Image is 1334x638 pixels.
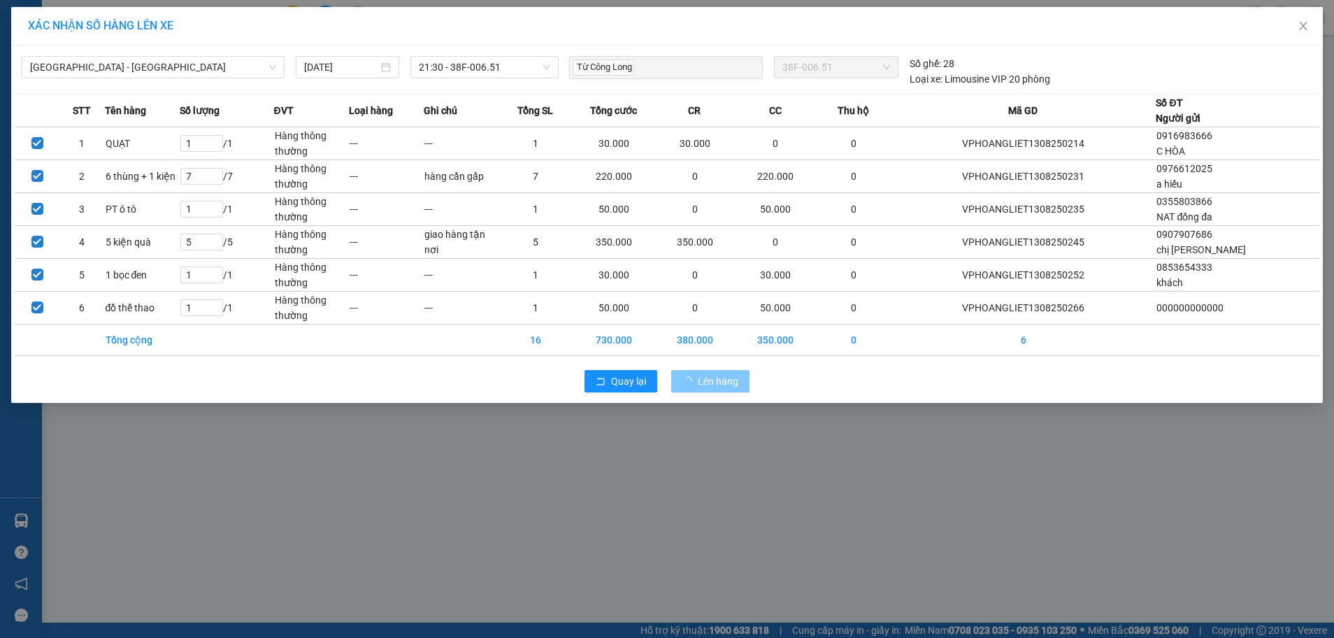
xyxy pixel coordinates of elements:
[59,259,104,292] td: 5
[611,374,646,389] span: Quay lại
[769,103,782,118] span: CC
[499,292,573,325] td: 1
[499,259,573,292] td: 1
[424,160,499,193] td: hàng cần gấp
[180,292,274,325] td: / 1
[1156,229,1212,240] span: 0907907686
[419,57,551,78] span: 21:30 - 38F-006.51
[59,127,104,160] td: 1
[816,127,891,160] td: 0
[735,325,816,356] td: 350.000
[1156,302,1224,313] span: 000000000000
[654,325,736,356] td: 380.000
[573,193,654,226] td: 50.000
[73,103,91,118] span: STT
[499,127,573,160] td: 1
[59,193,104,226] td: 3
[274,193,349,226] td: Hàng thông thường
[698,374,738,389] span: Lên hàng
[654,259,736,292] td: 0
[654,193,736,226] td: 0
[1298,20,1309,31] span: close
[782,57,891,78] span: 38F-006.51
[349,127,424,160] td: ---
[816,325,891,356] td: 0
[735,226,816,259] td: 0
[671,370,750,392] button: Lên hàng
[735,259,816,292] td: 30.000
[1156,211,1212,222] span: NAT đống đa
[349,103,393,118] span: Loại hàng
[816,160,891,193] td: 0
[105,226,180,259] td: 5 kiện quà
[105,325,180,356] td: Tổng cộng
[816,292,891,325] td: 0
[735,160,816,193] td: 220.000
[105,103,146,118] span: Tên hàng
[274,226,349,259] td: Hàng thông thường
[349,193,424,226] td: ---
[1156,95,1200,126] div: Số ĐT Người gửi
[424,292,499,325] td: ---
[573,259,654,292] td: 30.000
[891,226,1156,259] td: VPHOANGLIET1308250245
[30,57,276,78] span: Hà Nội - Hà Tĩnh
[590,103,637,118] span: Tổng cước
[349,292,424,325] td: ---
[59,226,104,259] td: 4
[596,376,605,388] span: rollback
[59,160,104,193] td: 2
[180,103,220,118] span: Số lượng
[891,160,1156,193] td: VPHOANGLIET1308250231
[891,259,1156,292] td: VPHOANGLIET1308250252
[180,127,274,160] td: / 1
[105,259,180,292] td: 1 bọc đen
[816,259,891,292] td: 0
[349,226,424,259] td: ---
[1156,196,1212,207] span: 0355803866
[910,71,942,87] span: Loại xe:
[1008,103,1038,118] span: Mã GD
[424,259,499,292] td: ---
[424,193,499,226] td: ---
[1156,244,1246,255] span: chị [PERSON_NAME]
[180,160,274,193] td: / 7
[573,226,654,259] td: 350.000
[59,292,104,325] td: 6
[1156,163,1212,174] span: 0976612025
[573,325,654,356] td: 730.000
[910,56,941,71] span: Số ghế:
[584,370,657,392] button: rollbackQuay lại
[180,193,274,226] td: / 1
[274,292,349,325] td: Hàng thông thường
[499,160,573,193] td: 7
[424,103,457,118] span: Ghi chú
[304,59,378,75] input: 13/08/2025
[891,292,1156,325] td: VPHOANGLIET1308250266
[891,193,1156,226] td: VPHOANGLIET1308250235
[274,259,349,292] td: Hàng thông thường
[735,292,816,325] td: 50.000
[688,103,701,118] span: CR
[349,259,424,292] td: ---
[891,325,1156,356] td: 6
[274,103,294,118] span: ĐVT
[573,160,654,193] td: 220.000
[424,226,499,259] td: giao hàng tận nơi
[424,127,499,160] td: ---
[735,127,816,160] td: 0
[910,56,954,71] div: 28
[573,292,654,325] td: 50.000
[891,127,1156,160] td: VPHOANGLIET1308250214
[1156,130,1212,141] span: 0916983666
[274,160,349,193] td: Hàng thông thường
[105,193,180,226] td: PT ô tô
[105,127,180,160] td: QUẠT
[180,259,274,292] td: / 1
[654,292,736,325] td: 0
[28,19,173,32] span: XÁC NHẬN SỐ HÀNG LÊN XE
[1156,146,1185,157] span: C HÒA
[654,226,736,259] td: 350.000
[573,59,634,76] span: Từ Công Long
[499,193,573,226] td: 1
